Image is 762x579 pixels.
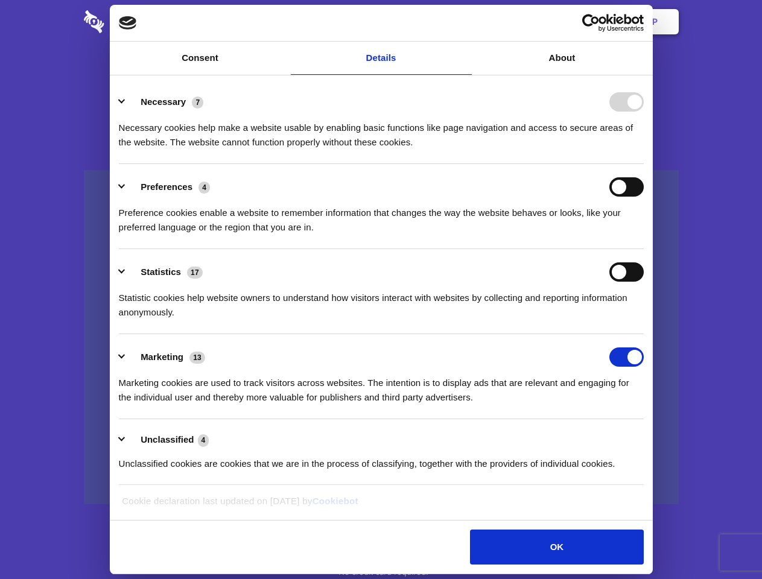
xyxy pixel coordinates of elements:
span: 17 [187,267,203,279]
span: 4 [198,182,210,194]
h4: Auto-redaction of sensitive data, encrypted data sharing and self-destructing private chats. Shar... [84,110,679,150]
span: 13 [189,352,205,364]
button: Marketing (13) [119,347,213,367]
div: Cookie declaration last updated on [DATE] by [113,494,649,517]
label: Necessary [141,96,186,107]
img: logo-wordmark-white-trans-d4663122ce5f474addd5e946df7df03e33cb6a1c49d2221995e7729f52c070b2.svg [84,10,187,33]
iframe: Drift Widget Chat Controller [702,519,748,565]
a: Cookiebot [313,496,358,506]
button: Unclassified (4) [119,432,217,448]
a: Details [291,42,472,75]
img: logo [119,16,137,30]
span: 7 [192,96,203,109]
span: 4 [198,434,209,446]
button: Statistics (17) [119,262,211,282]
button: OK [470,530,643,565]
label: Marketing [141,352,183,362]
div: Statistic cookies help website owners to understand how visitors interact with websites by collec... [119,282,644,320]
a: About [472,42,653,75]
label: Preferences [141,182,192,192]
a: Consent [110,42,291,75]
label: Statistics [141,267,181,277]
button: Necessary (7) [119,92,211,112]
a: Usercentrics Cookiebot - opens in a new window [538,14,644,32]
div: Necessary cookies help make a website usable by enabling basic functions like page navigation and... [119,112,644,150]
a: Wistia video thumbnail [84,170,679,505]
div: Preference cookies enable a website to remember information that changes the way the website beha... [119,197,644,235]
h1: Eliminate Slack Data Loss. [84,54,679,98]
button: Preferences (4) [119,177,218,197]
div: Unclassified cookies are cookies that we are in the process of classifying, together with the pro... [119,448,644,471]
a: Contact [489,3,545,40]
a: Pricing [354,3,407,40]
a: Login [547,3,600,40]
div: Marketing cookies are used to track visitors across websites. The intention is to display ads tha... [119,367,644,405]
